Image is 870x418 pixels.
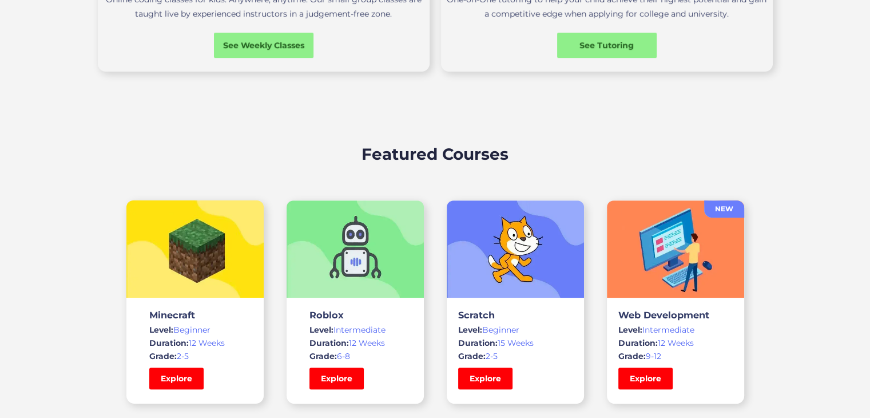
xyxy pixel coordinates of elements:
[704,203,744,215] div: NEW
[458,324,573,336] div: Beginner
[149,309,241,321] h3: Minecraft
[149,338,189,348] span: Duration:
[458,309,573,321] h3: Scratch
[458,350,573,362] div: 2-5
[458,368,513,389] a: Explore
[214,40,313,51] div: See Weekly Classes
[335,351,337,361] span: :
[458,351,486,361] span: Grade:
[309,325,333,335] span: Level:
[149,325,173,335] span: Level:
[149,324,241,336] div: Beginner
[618,338,658,348] span: Duration:
[309,309,401,321] h3: Roblox
[557,40,657,51] div: See Tutoring
[149,350,241,362] div: 2-5
[704,200,744,218] a: NEW
[618,309,733,321] h3: Web Development
[309,324,401,336] div: Intermediate
[618,351,646,361] span: Grade:
[149,368,204,389] a: Explore
[557,33,657,58] a: See Tutoring
[618,350,733,362] div: 9-12
[618,325,642,335] span: Level:
[618,324,733,336] div: Intermediate
[309,337,401,349] div: 12 Weeks
[458,338,498,348] span: Duration:
[361,142,509,166] h2: Featured Courses
[214,33,313,58] a: See Weekly Classes
[309,368,364,389] a: Explore
[149,351,177,361] span: Grade:
[458,325,482,335] span: Level:
[309,350,401,362] div: 6-8
[149,337,241,349] div: 12 Weeks
[309,351,335,361] span: Grade
[458,337,573,349] div: 15 Weeks
[618,337,733,349] div: 12 Weeks
[309,338,349,348] span: Duration:
[618,368,673,389] a: Explore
